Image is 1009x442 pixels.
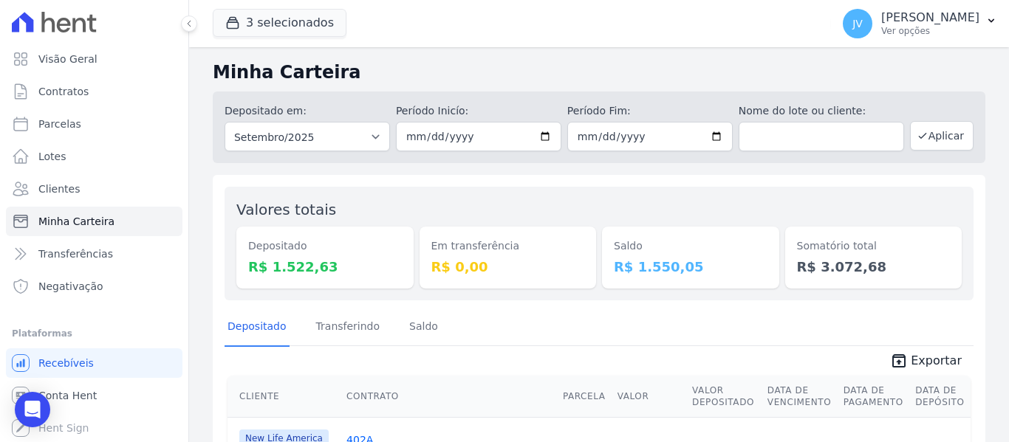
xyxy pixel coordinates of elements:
a: Saldo [406,308,441,347]
a: Minha Carteira [6,207,182,236]
span: Clientes [38,182,80,196]
a: Transferências [6,239,182,269]
dt: Somatório total [797,238,951,254]
span: JV [852,18,863,29]
span: Transferências [38,246,113,261]
button: Aplicar [910,121,974,151]
label: Nome do lote ou cliente: [739,103,904,119]
dt: Saldo [614,238,767,254]
button: 3 selecionados [213,9,346,37]
th: Valor Depositado [686,376,762,418]
a: Lotes [6,142,182,171]
a: Visão Geral [6,44,182,74]
span: Minha Carteira [38,214,114,229]
a: Depositado [225,308,290,347]
dd: R$ 1.522,63 [248,257,402,277]
a: Conta Hent [6,381,182,410]
label: Depositado em: [225,105,307,117]
a: Recebíveis [6,348,182,378]
label: Valores totais [236,201,336,218]
span: Contratos [38,84,89,99]
a: Transferindo [313,308,383,347]
i: unarchive [890,352,908,370]
span: Conta Hent [38,388,97,403]
a: Parcelas [6,109,182,139]
span: Exportar [911,352,962,370]
span: Recebíveis [38,356,94,370]
dt: Depositado [248,238,402,254]
a: Contratos [6,77,182,106]
th: Data de Pagamento [838,376,910,418]
span: Parcelas [38,117,81,131]
label: Período Fim: [567,103,733,119]
p: [PERSON_NAME] [881,10,979,25]
dd: R$ 3.072,68 [797,257,951,277]
th: Contrato [341,376,557,418]
label: Período Inicío: [396,103,561,119]
span: Lotes [38,149,66,164]
div: Plataformas [12,325,177,342]
dd: R$ 0,00 [431,257,585,277]
th: Cliente [228,376,341,418]
span: Visão Geral [38,52,98,66]
th: Valor [612,376,686,418]
p: Ver opções [881,25,979,37]
th: Parcela [557,376,612,418]
button: JV [PERSON_NAME] Ver opções [831,3,1009,44]
a: Negativação [6,272,182,301]
h2: Minha Carteira [213,59,985,86]
dd: R$ 1.550,05 [614,257,767,277]
th: Data de Vencimento [762,376,838,418]
span: Negativação [38,279,103,294]
a: unarchive Exportar [878,352,974,373]
th: Data de Depósito [909,376,971,418]
div: Open Intercom Messenger [15,392,50,427]
a: Clientes [6,174,182,204]
dt: Em transferência [431,238,585,254]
